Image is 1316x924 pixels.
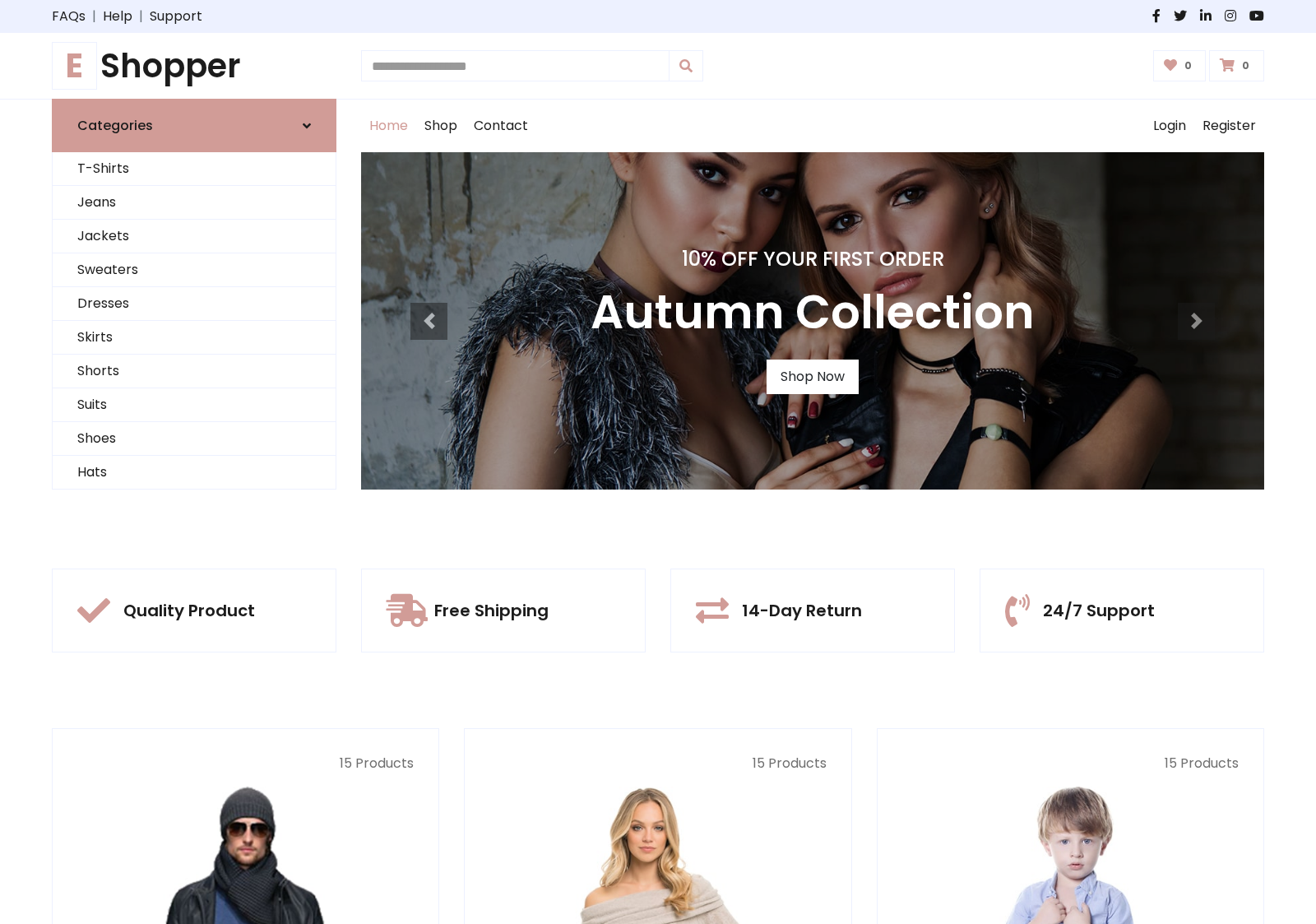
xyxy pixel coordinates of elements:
a: 0 [1209,50,1264,81]
h5: 14-Day Return [742,601,862,620]
a: Help [103,7,132,26]
a: 0 [1153,50,1207,81]
span: | [86,7,103,26]
a: Register [1194,100,1264,152]
a: Support [150,7,202,26]
h3: Autumn Collection [591,285,1035,340]
p: 15 Products [489,754,826,773]
span: 0 [1238,58,1253,73]
h6: Categories [77,118,153,133]
a: Skirts [53,321,336,355]
a: Contact [466,100,536,152]
a: Shop Now [767,360,859,394]
a: T-Shirts [53,152,336,186]
p: 15 Products [902,754,1239,773]
a: Dresses [53,287,336,321]
span: 0 [1180,58,1196,73]
h4: 10% Off Your First Order [591,248,1035,272]
a: Suits [53,388,336,422]
span: | [132,7,150,26]
a: Login [1145,100,1194,152]
a: Home [361,100,416,152]
span: E [52,42,97,90]
a: Jackets [53,220,336,253]
a: Categories [52,99,336,152]
a: Shop [416,100,466,152]
p: 15 Products [77,754,414,773]
a: Hats [53,456,336,490]
a: Sweaters [53,253,336,287]
h5: Quality Product [123,601,255,620]
h5: 24/7 Support [1043,601,1155,620]
a: Shoes [53,422,336,456]
h5: Free Shipping [434,601,549,620]
h1: Shopper [52,46,336,86]
a: Shorts [53,355,336,388]
a: FAQs [52,7,86,26]
a: Jeans [53,186,336,220]
a: EShopper [52,46,336,86]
